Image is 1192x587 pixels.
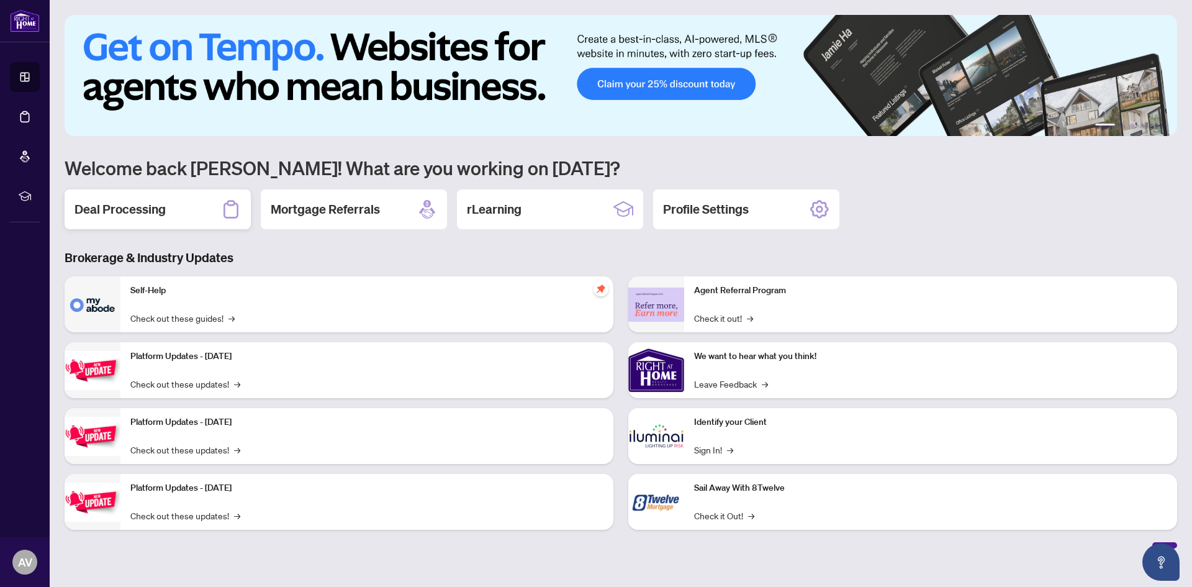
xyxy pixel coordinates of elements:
[1120,124,1125,129] button: 2
[694,350,1167,363] p: We want to hear what you think!
[65,249,1177,266] h3: Brokerage & Industry Updates
[18,553,32,571] span: AV
[628,288,684,322] img: Agent Referral Program
[234,443,240,457] span: →
[694,377,768,391] a: Leave Feedback→
[694,284,1167,298] p: Agent Referral Program
[1130,124,1135,129] button: 3
[694,509,754,522] a: Check it Out!→
[467,201,521,218] h2: rLearning
[694,481,1167,495] p: Sail Away With 8Twelve
[130,416,603,429] p: Platform Updates - [DATE]
[1142,544,1180,581] button: Open asap
[10,9,40,32] img: logo
[1160,124,1165,129] button: 6
[130,443,240,457] a: Check out these updates!→
[1150,124,1155,129] button: 5
[694,443,733,457] a: Sign In!→
[234,509,240,522] span: →
[628,342,684,398] img: We want to hear what you think!
[762,377,768,391] span: →
[130,377,240,391] a: Check out these updates!→
[271,201,380,218] h2: Mortgage Referrals
[663,201,749,218] h2: Profile Settings
[74,201,166,218] h2: Deal Processing
[628,408,684,464] img: Identify your Client
[628,474,684,530] img: Sail Away With 8Twelve
[130,481,603,495] p: Platform Updates - [DATE]
[727,443,733,457] span: →
[65,483,120,522] img: Platform Updates - June 23, 2025
[130,311,235,325] a: Check out these guides!→
[234,377,240,391] span: →
[594,281,608,296] span: pushpin
[130,284,603,298] p: Self-Help
[748,509,754,522] span: →
[747,311,753,325] span: →
[694,416,1167,429] p: Identify your Client
[130,350,603,363] p: Platform Updates - [DATE]
[65,276,120,332] img: Self-Help
[694,311,753,325] a: Check it out!→
[228,311,235,325] span: →
[65,15,1177,136] img: Slide 0
[1140,124,1145,129] button: 4
[65,417,120,456] img: Platform Updates - July 8, 2025
[1095,124,1115,129] button: 1
[130,509,240,522] a: Check out these updates!→
[65,156,1177,180] h1: Welcome back [PERSON_NAME]! What are you working on [DATE]?
[65,351,120,390] img: Platform Updates - July 21, 2025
